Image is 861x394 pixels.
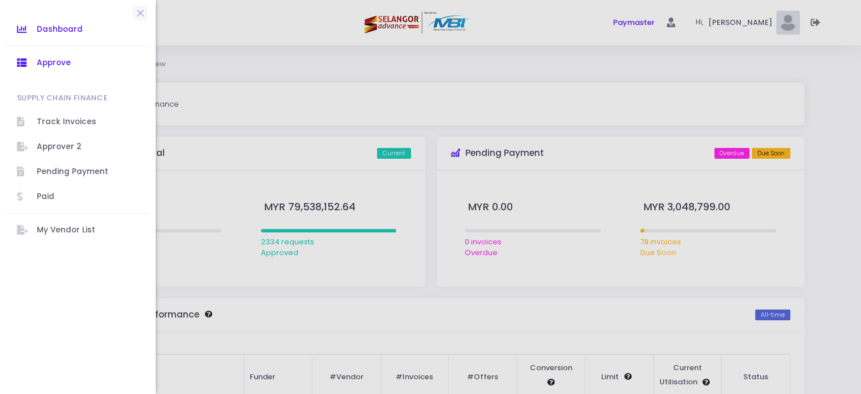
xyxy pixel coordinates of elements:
[17,87,108,109] h2: Supply Chain Finance
[6,17,150,42] a: Dashboard
[37,56,139,70] span: Approve
[37,189,139,204] span: Paid
[37,223,139,238] span: My Vendor List
[6,50,150,75] a: Approve
[6,134,150,159] a: Approver 2
[6,218,150,243] a: My Vendor List
[37,115,139,129] span: Track Invoices
[37,164,139,179] span: Pending Payment
[6,109,150,134] a: Track Invoices
[37,139,139,154] span: Approver 2
[6,184,150,209] a: Paid
[6,159,150,184] a: Pending Payment
[37,22,139,37] span: Dashboard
